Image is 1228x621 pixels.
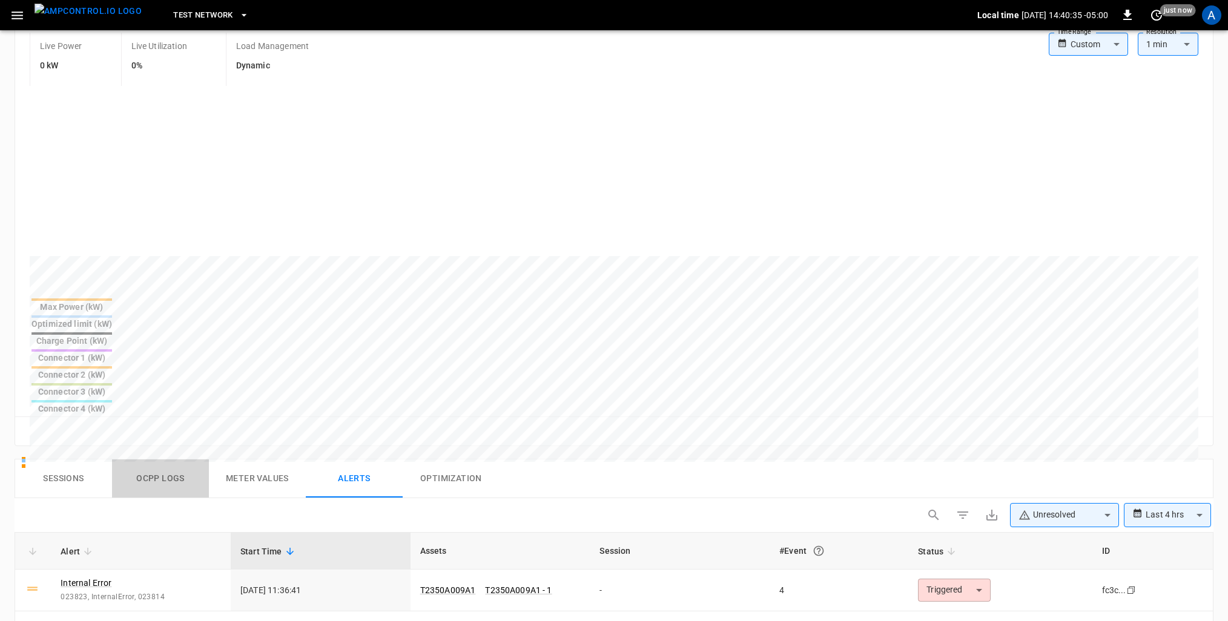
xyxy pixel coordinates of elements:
label: Resolution [1146,27,1177,37]
p: [DATE] 14:40:35 -05:00 [1022,9,1108,21]
th: Assets [411,533,590,570]
p: Live Utilization [131,40,187,52]
button: Test Network [168,4,253,27]
button: Sessions [15,459,112,498]
div: Custom [1071,33,1128,56]
div: Last 4 hrs [1146,504,1211,527]
div: 1 min [1138,33,1198,56]
th: Session [590,533,770,570]
span: Start Time [240,544,298,559]
span: Test Network [173,8,233,22]
span: just now [1160,4,1196,16]
p: Live Power [40,40,82,52]
div: profile-icon [1202,5,1221,25]
button: Alerts [306,459,403,498]
button: set refresh interval [1147,5,1166,25]
button: Optimization [403,459,500,498]
span: Alert [61,544,96,559]
p: Local time [977,9,1019,21]
div: Triggered [918,579,991,602]
button: Meter Values [209,459,306,498]
h6: Dynamic [236,59,309,73]
h6: 0 kW [40,59,82,73]
div: #Event [779,540,899,562]
label: Time Range [1057,27,1091,37]
button: An event is a single occurrence of an issue. An alert groups related events for the same asset, m... [808,540,830,562]
th: ID [1092,533,1213,570]
span: Status [918,544,959,559]
p: Load Management [236,40,309,52]
div: Unresolved [1018,508,1100,521]
img: ampcontrol.io logo [35,4,142,19]
h6: 0% [131,59,187,73]
button: Ocpp logs [112,459,209,498]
